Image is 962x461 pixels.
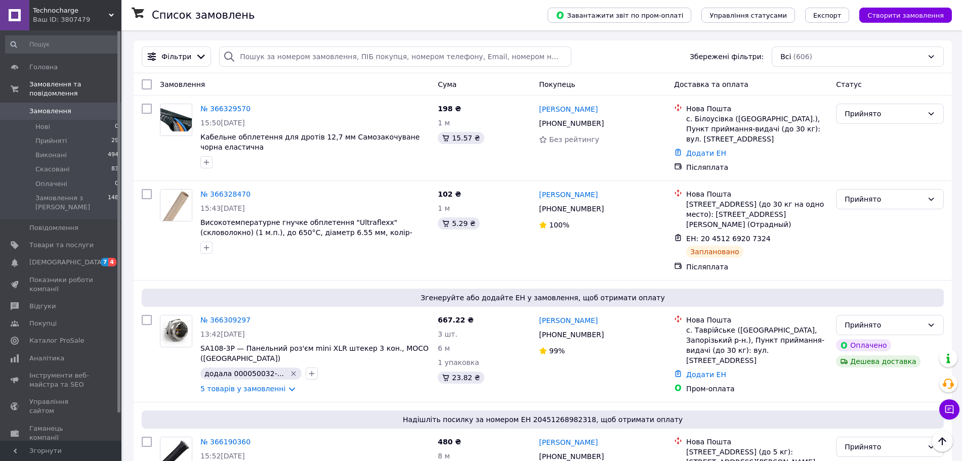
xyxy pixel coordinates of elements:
[33,6,109,15] span: Technocharge
[539,315,598,326] a: [PERSON_NAME]
[108,258,116,266] span: 4
[556,11,683,20] span: Завантажити звіт по пром-оплаті
[29,319,57,328] span: Покупці
[701,8,795,23] button: Управління статусами
[35,194,108,212] span: Замовлення з [PERSON_NAME]
[438,217,479,229] div: 5.29 ₴
[438,204,450,212] span: 1 м
[200,316,250,324] a: № 366309297
[160,315,192,347] img: Фото товару
[539,190,598,200] a: [PERSON_NAME]
[200,330,245,338] span: 13:42[DATE]
[200,204,245,212] span: 15:43[DATE]
[200,452,245,460] span: 15:52[DATE]
[686,114,828,144] div: с. Білоусівка ([GEOGRAPHIC_DATA].), Пункт приймання-видачі (до 30 кг): вул. [STREET_ADDRESS]
[813,12,842,19] span: Експорт
[35,151,67,160] span: Виконані
[836,80,862,88] span: Статус
[160,190,192,221] img: Фото товару
[686,371,726,379] a: Додати ЕН
[161,52,191,62] span: Фільтри
[845,194,923,205] div: Прийнято
[146,293,940,303] span: Згенеруйте або додайте ЕН у замовлення, щоб отримати оплату
[537,202,606,216] div: [PHONE_NUMBER]
[35,122,50,131] span: Нові
[867,12,944,19] span: Створити замовлення
[111,136,118,146] span: 29
[537,328,606,342] div: [PHONE_NUMBER]
[200,218,412,247] a: Високотемпературне гнучке обплетення "Ultraflexx" (скловолокно) (1 м.п.), до 650°С, діаметр 6.55 ...
[200,344,429,362] a: SA108-3P — Панельний роз'єм mini XLR штекер 3 кон., MOCO ([GEOGRAPHIC_DATA])
[438,316,474,324] span: 667.22 ₴
[836,339,891,351] div: Оплачено
[29,354,64,363] span: Аналітика
[108,194,118,212] span: 148
[686,149,726,157] a: Додати ЕН
[29,63,58,72] span: Головна
[438,80,456,88] span: Cума
[438,132,484,144] div: 15.57 ₴
[160,80,205,88] span: Замовлення
[33,15,121,24] div: Ваш ID: 3807479
[849,11,952,19] a: Створити замовлення
[686,104,828,114] div: Нова Пошта
[686,325,828,365] div: с. Таврійське ([GEOGRAPHIC_DATA], Запорізький р-н.), Пункт приймання-видачі (до 30 кг): вул. [STR...
[438,452,450,460] span: 8 м
[200,438,250,446] a: № 366190360
[438,372,484,384] div: 23.82 ₴
[160,104,192,136] a: Фото товару
[549,221,569,229] span: 100%
[35,165,70,174] span: Скасовані
[29,223,78,233] span: Повідомлення
[836,355,920,367] div: Дешева доставка
[219,47,571,67] input: Пошук за номером замовлення, ПІБ покупця, номером телефону, Email, номером накладної
[793,53,812,61] span: (606)
[200,119,245,127] span: 15:50[DATE]
[845,108,923,119] div: Прийнято
[674,80,748,88] span: Доставка та оплата
[780,52,791,62] span: Всі
[686,162,828,172] div: Післяплата
[29,302,56,311] span: Відгуки
[200,385,285,393] a: 5 товарів у замовленні
[686,235,771,243] span: ЕН: 20 4512 6920 7324
[686,315,828,325] div: Нова Пошта
[29,80,121,98] span: Замовлення та повідомлення
[200,190,250,198] a: № 366328470
[115,122,118,131] span: 0
[438,330,457,338] span: 3 шт.
[160,189,192,221] a: Фото товару
[438,344,450,352] span: 6 м
[537,116,606,130] div: [PHONE_NUMBER]
[146,414,940,425] span: Надішліть посилку за номером ЕН 20451268982318, щоб отримати оплату
[438,358,479,366] span: 1 упаковка
[549,135,599,144] span: Без рейтингу
[686,246,743,258] div: Заплановано
[548,8,691,23] button: Завантажити звіт по пром-оплаті
[939,399,959,420] button: Чат з покупцем
[160,315,192,347] a: Фото товару
[289,370,298,378] svg: Видалити мітку
[5,35,119,54] input: Пошук
[438,105,461,113] span: 198 ₴
[29,397,94,416] span: Управління сайтом
[549,347,565,355] span: 99%
[200,133,420,151] a: Кабельне обплетення для дротів 12,7 мм Самозакочуване чорна еластична
[29,258,104,267] span: [DEMOGRAPHIC_DATA]
[859,8,952,23] button: Створити замовлення
[686,189,828,199] div: Нова Пошта
[686,437,828,447] div: Нова Пошта
[108,151,118,160] span: 494
[29,371,94,389] span: Інструменти веб-майстра та SEO
[29,241,94,250] span: Товари та послуги
[690,52,764,62] span: Збережені фільтри:
[200,105,250,113] a: № 366329570
[932,431,953,452] button: Наверх
[539,437,598,447] a: [PERSON_NAME]
[805,8,850,23] button: Експорт
[686,262,828,272] div: Післяплата
[29,424,94,442] span: Гаманець компанії
[686,199,828,229] div: [STREET_ADDRESS] (до 30 кг на одно место): [STREET_ADDRESS][PERSON_NAME] (Отрадный)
